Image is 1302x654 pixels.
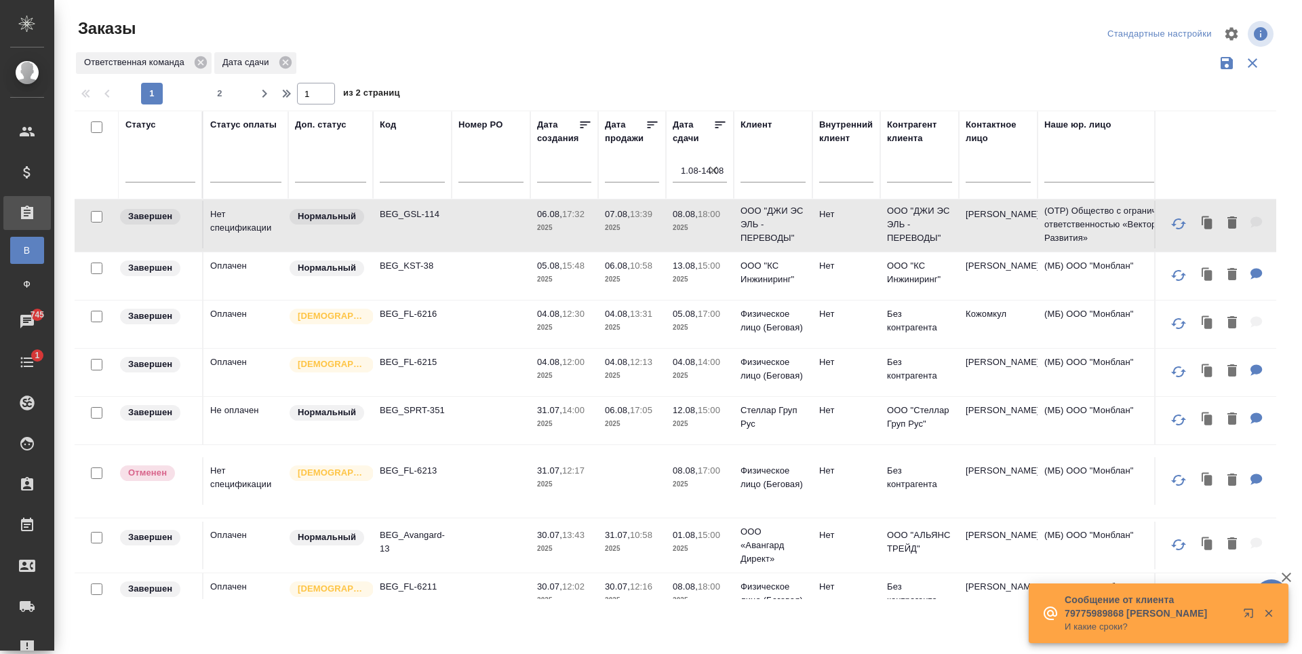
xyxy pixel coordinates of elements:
[819,464,873,478] p: Нет
[562,309,585,319] p: 12:30
[741,118,772,132] div: Клиент
[1248,21,1276,47] span: Посмотреть информацию
[605,321,659,334] p: 2025
[10,237,44,264] a: В
[17,244,37,257] span: В
[119,208,195,226] div: Выставляет КМ при направлении счета или после выполнения всех работ/сдачи заказа клиенту. Окончат...
[741,525,806,566] p: ООО «Авангард Директ»
[380,259,445,273] p: BEG_KST-38
[673,261,698,271] p: 13.08,
[119,404,195,422] div: Выставляет КМ при направлении счета или после выполнения всех работ/сдачи заказа клиенту. Окончат...
[673,321,727,334] p: 2025
[605,369,659,383] p: 2025
[1215,18,1248,50] span: Настроить таблицу
[562,261,585,271] p: 15:48
[605,581,630,592] p: 30.07,
[959,397,1038,444] td: [PERSON_NAME]
[673,369,727,383] p: 2025
[605,118,646,145] div: Дата продажи
[605,209,630,219] p: 07.08,
[214,52,296,74] div: Дата сдачи
[959,457,1038,505] td: [PERSON_NAME]
[537,465,562,476] p: 31.07,
[537,261,562,271] p: 05.08,
[819,307,873,321] p: Нет
[1221,531,1244,558] button: Удалить
[673,478,727,491] p: 2025
[698,581,720,592] p: 18:00
[298,531,356,544] p: Нормальный
[17,277,37,291] span: Ф
[128,531,172,544] p: Завершен
[1162,464,1195,497] button: Обновить
[887,404,952,431] p: ООО "Стеллар Груп Рус"
[1195,531,1221,558] button: Клонировать
[1195,210,1221,237] button: Клонировать
[288,259,366,277] div: Статус по умолчанию для стандартных заказов
[698,357,720,367] p: 14:00
[1065,620,1234,634] p: И какие сроки?
[1162,307,1195,340] button: Обновить
[298,210,356,223] p: Нормальный
[1104,24,1215,45] div: split button
[203,522,288,569] td: Оплачен
[537,478,591,491] p: 2025
[887,464,952,491] p: Без контрагента
[203,301,288,348] td: Оплачен
[125,118,156,132] div: Статус
[1038,522,1200,569] td: (МБ) ООО "Монблан"
[819,208,873,221] p: Нет
[673,357,698,367] p: 04.08,
[288,208,366,226] div: Статус по умолчанию для стандартных заказов
[630,261,652,271] p: 10:58
[3,305,51,339] a: 745
[537,542,591,556] p: 2025
[673,273,727,286] p: 2025
[298,466,366,480] p: [DEMOGRAPHIC_DATA]
[673,221,727,235] p: 2025
[562,465,585,476] p: 12:17
[288,307,366,326] div: Выставляется автоматически для первых 3 заказов нового контактного лица. Особое внимание
[1221,467,1244,495] button: Удалить
[537,209,562,219] p: 06.08,
[1214,50,1240,76] button: Сохранить фильтры
[630,309,652,319] p: 13:31
[343,85,400,104] span: из 2 страниц
[1065,593,1234,620] p: Сообщение от клиента 79775989868 [PERSON_NAME]
[673,209,698,219] p: 08.08,
[203,349,288,396] td: Оплачен
[1240,50,1265,76] button: Сбросить фильтры
[26,349,47,362] span: 1
[698,405,720,415] p: 15:00
[128,261,172,275] p: Завершен
[562,357,585,367] p: 12:00
[741,204,806,245] p: ООО "ДЖИ ЭС ЭЛЬ - ПЕРЕВОДЫ"
[209,83,231,104] button: 2
[10,271,44,298] a: Ф
[605,221,659,235] p: 2025
[1162,355,1195,388] button: Обновить
[380,404,445,417] p: BEG_SPRT-351
[298,261,356,275] p: Нормальный
[605,542,659,556] p: 2025
[119,580,195,598] div: Выставляет КМ при направлении счета или после выполнения всех работ/сдачи заказа клиенту. Окончат...
[630,209,652,219] p: 13:39
[288,464,366,482] div: Выставляется автоматически для первых 3 заказов нового контактного лица. Особое внимание
[1038,252,1200,300] td: (МБ) ООО "Монблан"
[1221,406,1244,434] button: Удалить
[210,118,277,132] div: Статус оплаты
[887,259,952,286] p: ООО "КС Инжиниринг"
[562,209,585,219] p: 17:32
[1235,600,1267,632] button: Открыть в новой вкладке
[562,530,585,540] p: 13:43
[537,309,562,319] p: 04.08,
[959,349,1038,396] td: [PERSON_NAME]
[605,273,659,286] p: 2025
[673,542,727,556] p: 2025
[1195,358,1221,385] button: Клонировать
[819,528,873,542] p: Нет
[819,355,873,369] p: Нет
[630,357,652,367] p: 12:13
[119,464,195,482] div: Выставляет КМ после отмены со стороны клиента. Если уже после запуска – КМ пишет ПМу про отмену, ...
[75,18,136,39] span: Заказы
